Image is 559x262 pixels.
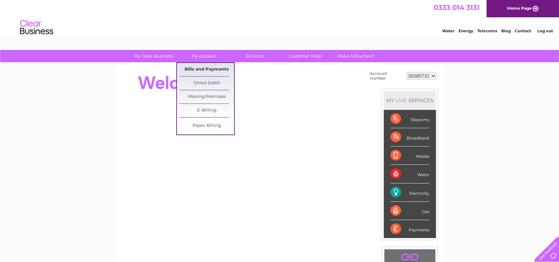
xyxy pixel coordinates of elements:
[390,128,429,146] div: Broadband
[390,220,429,238] div: Payments
[179,63,234,76] a: Bills and Payments
[179,119,234,132] a: Paper Billing
[179,104,234,117] a: E-Billing
[477,28,497,33] a: Telecoms
[179,77,234,90] a: Direct Debit
[537,28,553,33] a: Log out
[501,28,511,33] a: Blog
[390,202,429,220] div: Gas
[390,146,429,165] div: Mobile
[20,17,54,38] img: logo.png
[177,50,231,62] a: My Account
[434,3,480,12] a: 0333 014 3131
[179,90,234,104] a: Moving Premises
[278,50,333,62] a: Customer Help
[394,97,408,104] div: LIVE
[390,183,429,202] div: Electricity
[126,50,181,62] a: My Clear Business
[384,91,436,110] div: MY SERVICES
[515,28,531,33] a: Contact
[123,4,437,32] div: Clear Business is a trading name of Verastar Limited (registered in [GEOGRAPHIC_DATA] No. 3667643...
[368,70,404,82] td: Account number
[390,165,429,183] div: Water
[390,110,429,128] div: Telecoms
[328,50,383,62] a: Make A Payment
[227,50,282,62] a: Services
[459,28,473,33] a: Energy
[442,28,455,33] a: Water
